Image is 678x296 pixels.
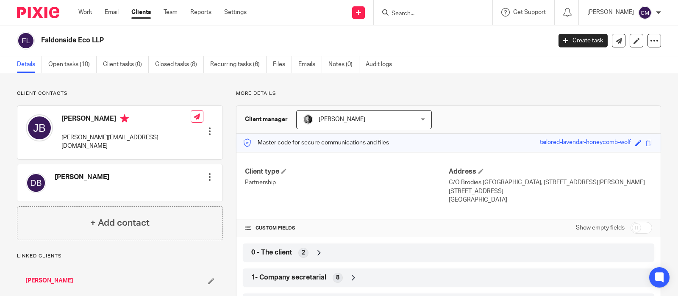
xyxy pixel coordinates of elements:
a: Emails [298,56,322,73]
h3: Client manager [245,115,288,124]
p: Partnership [245,178,448,187]
a: Details [17,56,42,73]
span: 0 - The client [251,248,292,257]
a: Closed tasks (8) [155,56,204,73]
p: [PERSON_NAME] [587,8,634,17]
p: [GEOGRAPHIC_DATA] [449,196,652,204]
p: [STREET_ADDRESS] [449,187,652,196]
a: Reports [190,8,211,17]
a: Client tasks (0) [103,56,149,73]
span: 1- Company secretarial [251,273,326,282]
img: svg%3E [26,173,46,193]
a: Team [164,8,178,17]
img: Pixie [17,7,59,18]
p: More details [236,90,661,97]
h4: Client type [245,167,448,176]
h4: Address [449,167,652,176]
p: Client contacts [17,90,223,97]
a: Recurring tasks (6) [210,56,267,73]
h4: CUSTOM FIELDS [245,225,448,232]
h4: + Add contact [90,216,150,230]
img: svg%3E [638,6,652,19]
span: Get Support [513,9,546,15]
p: Master code for secure communications and files [243,138,389,147]
i: Primary [120,114,129,123]
a: Notes (0) [328,56,359,73]
h2: Faldonside Eco LLP [41,36,445,45]
span: [PERSON_NAME] [319,116,365,122]
a: Audit logs [366,56,398,73]
div: tailored-lavendar-honeycomb-wolf [540,138,631,148]
h4: [PERSON_NAME] [61,114,191,125]
a: [PERSON_NAME] [25,277,73,285]
a: Create task [559,34,608,47]
span: 8 [336,274,339,282]
p: [PERSON_NAME][EMAIL_ADDRESS][DOMAIN_NAME] [61,133,191,151]
img: DSC_9061-3.jpg [303,114,313,124]
a: Clients [131,8,151,17]
a: Files [273,56,292,73]
p: C/O Brodies [GEOGRAPHIC_DATA], [STREET_ADDRESS][PERSON_NAME] [449,178,652,187]
img: svg%3E [26,114,53,141]
input: Search [391,10,467,18]
a: Work [78,8,92,17]
a: Email [105,8,119,17]
h4: [PERSON_NAME] [55,173,109,182]
img: svg%3E [17,32,35,50]
a: Settings [224,8,247,17]
span: 2 [302,249,305,257]
label: Show empty fields [576,224,625,232]
p: Linked clients [17,253,223,260]
a: Open tasks (10) [48,56,97,73]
